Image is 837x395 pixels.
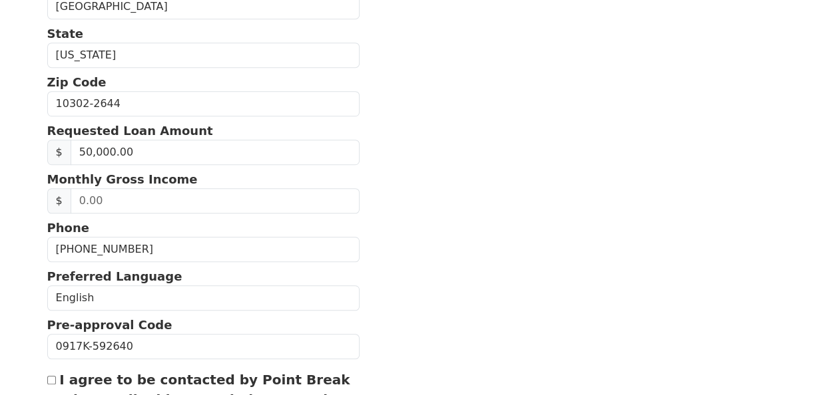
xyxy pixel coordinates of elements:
input: 0.00 [71,140,360,165]
strong: Requested Loan Amount [47,124,213,138]
input: Zip Code [47,91,360,116]
strong: State [47,27,84,41]
input: 0.00 [71,188,360,213]
input: Phone [47,237,360,262]
strong: Preferred Language [47,269,182,283]
span: $ [47,188,71,213]
span: $ [47,140,71,165]
p: Monthly Gross Income [47,170,360,188]
strong: Zip Code [47,75,107,89]
input: Pre-approval Code [47,334,360,359]
strong: Phone [47,221,89,235]
strong: Pre-approval Code [47,318,172,332]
